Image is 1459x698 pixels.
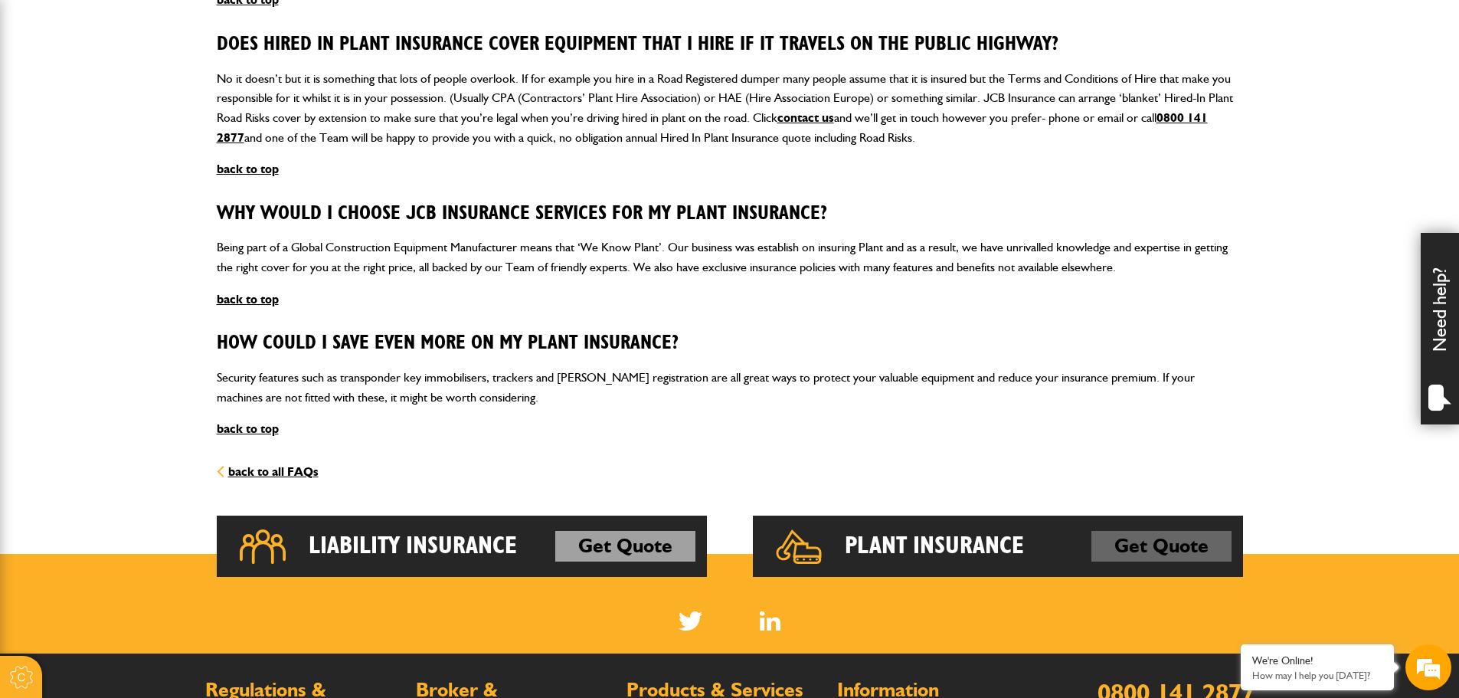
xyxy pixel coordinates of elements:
a: 0800 141 2877 [217,110,1208,145]
p: How may I help you today? [1252,670,1382,681]
a: back to all FAQs [217,464,319,479]
div: Chat with us now [80,86,257,106]
a: back to top [217,421,279,436]
h2: Liability Insurance [309,531,517,562]
img: Linked In [760,611,780,631]
input: Enter your last name [20,142,280,175]
div: Need help? [1421,233,1459,424]
input: Enter your phone number [20,232,280,266]
div: We're Online! [1252,654,1382,667]
img: d_20077148190_company_1631870298795_20077148190 [26,85,64,107]
h3: How could I save even more on my Plant insurance? [217,332,1243,356]
input: Enter your email address [20,187,280,221]
h3: Does Hired In Plant insurance cover Equipment that I hire if it travels on the public highway? [217,33,1243,57]
textarea: Type your message and hit 'Enter' [20,277,280,459]
p: Security features such as transponder key immobilisers, trackers and [PERSON_NAME] registration a... [217,368,1243,407]
a: Get Quote [1091,531,1232,562]
a: contact us [777,110,834,125]
a: LinkedIn [760,611,780,631]
img: Twitter [679,611,702,631]
a: Get Quote [555,531,695,562]
h3: Why would I choose JCB Insurance Services for my Plant insurance? [217,202,1243,226]
a: back to top [217,162,279,176]
p: Being part of a Global Construction Equipment Manufacturer means that ‘We Know Plant’. Our busine... [217,238,1243,277]
p: No it doesn’t but it is something that lots of people overlook. If for example you hire in a Road... [217,69,1243,147]
em: Start Chat [208,472,278,493]
h2: Plant Insurance [845,531,1024,562]
div: Minimize live chat window [251,8,288,44]
a: back to top [217,292,279,306]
